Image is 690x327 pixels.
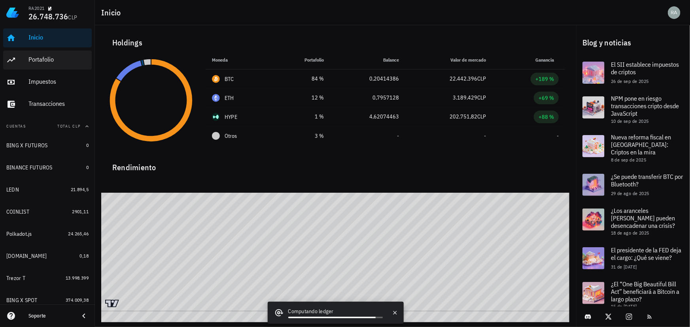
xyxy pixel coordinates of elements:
a: ¿El “One Big Beautiful Bill Act” beneficiará a Bitcoin a largo plazo? 15 de [DATE] [576,276,690,314]
a: ¿Los aranceles [PERSON_NAME] pueden desencadenar una crisis? 18 de ago de 2025 [576,202,690,241]
div: 84 % [280,75,324,83]
span: 29 de ago de 2025 [611,190,649,196]
a: Polkadot.js 24.265,46 [3,224,92,243]
span: 3.189.429 [453,94,478,101]
span: CLP [478,113,486,120]
a: Nueva reforma fiscal en [GEOGRAPHIC_DATA]: Criptos en la mira 8 de sep de 2025 [576,129,690,167]
span: ¿Los aranceles [PERSON_NAME] pueden desencadenar una crisis? [611,207,675,229]
div: BTC-icon [212,75,220,83]
a: El presidente de la FED deja el cargo: ¿Qué se viene? 31 de [DATE] [576,241,690,276]
span: El SII establece impuestos de criptos [611,60,679,76]
div: 3 % [280,132,324,140]
div: BTC [225,75,234,83]
span: 2901,11 [72,209,89,214]
span: ¿El “One Big Beautiful Bill Act” beneficiará a Bitcoin a largo plazo? [611,280,679,303]
div: COINLIST [6,209,29,215]
span: - [484,132,486,139]
div: Soporte [28,313,73,319]
div: 12 % [280,94,324,102]
div: 0,20414386 [336,75,399,83]
div: Inicio [28,34,89,41]
span: NPM pone en riesgo transacciones cripto desde JavaScript [611,94,679,117]
span: 10 de sep de 2025 [611,118,649,124]
div: Trezor T [6,275,25,282]
div: Polkadot.js [6,231,32,237]
div: 0,7957128 [336,94,399,102]
span: 22.442.396 [450,75,478,82]
th: Moneda [206,51,273,70]
span: CLP [68,14,78,21]
div: [DOMAIN_NAME] [6,253,47,259]
div: Impuestos [28,78,89,85]
span: 8 de sep de 2025 [611,157,646,163]
div: BING X SPOT [6,297,38,304]
span: 13.998.399 [66,275,89,281]
div: 4,62074463 [336,113,399,121]
div: HYPE-icon [212,113,220,121]
div: +88 % [539,113,554,121]
a: Charting by TradingView [105,300,119,307]
span: 31 de [DATE] [611,264,637,270]
th: Portafolio [273,51,330,70]
a: BING X SPOT 374.009,38 [3,291,92,310]
span: 0,18 [79,253,89,259]
div: LEDN [6,186,19,193]
div: avatar [668,6,681,19]
a: COINLIST 2901,11 [3,202,92,221]
div: ETH-icon [212,94,220,102]
a: Portafolio [3,51,92,70]
a: LEDN 21.894,5 [3,180,92,199]
div: Transacciones [28,100,89,107]
a: NPM pone en riesgo transacciones cripto desde JavaScript 10 de sep de 2025 [576,90,690,129]
span: - [397,132,399,139]
button: CuentasTotal CLP [3,117,92,136]
span: CLP [478,94,486,101]
span: 24.265,46 [68,231,89,237]
span: 21.894,5 [71,186,89,192]
span: 26.748.736 [28,11,68,22]
span: 18 de ago de 2025 [611,230,649,236]
h1: Inicio [101,6,124,19]
span: - [557,132,559,139]
span: 202.751,82 [450,113,478,120]
div: +69 % [539,94,554,102]
a: Inicio [3,28,92,47]
div: Portafolio [28,56,89,63]
a: El SII establece impuestos de criptos 26 de sep de 2025 [576,55,690,90]
th: Valor de mercado [405,51,493,70]
span: Ganancia [535,57,559,63]
div: HYPE [225,113,237,121]
div: 1 % [280,113,324,121]
a: Transacciones [3,95,92,114]
span: Otros [225,132,237,140]
div: Blog y noticias [576,30,690,55]
div: +189 % [535,75,554,83]
div: ETH [225,94,234,102]
img: LedgiFi [6,6,19,19]
span: 0 [86,142,89,148]
a: BINANCE FUTUROS 0 [3,158,92,177]
div: BINANCE FUTUROS [6,164,53,171]
span: El presidente de la FED deja el cargo: ¿Qué se viene? [611,246,681,261]
div: Computando ledger [288,307,383,317]
span: Nueva reforma fiscal en [GEOGRAPHIC_DATA]: Criptos en la mira [611,133,671,156]
span: 0 [86,164,89,170]
div: RA2021 [28,5,44,11]
div: Rendimiento [106,155,565,174]
span: Total CLP [57,124,81,129]
a: BING X FUTUROS 0 [3,136,92,155]
span: ¿Se puede transferir BTC por Bluetooth? [611,173,683,188]
span: 26 de sep de 2025 [611,78,649,84]
a: Trezor T 13.998.399 [3,269,92,288]
th: Balance [330,51,405,70]
div: Holdings [106,30,565,55]
a: ¿Se puede transferir BTC por Bluetooth? 29 de ago de 2025 [576,167,690,202]
div: BING X FUTUROS [6,142,48,149]
span: 374.009,38 [66,297,89,303]
a: Impuestos [3,73,92,92]
a: [DOMAIN_NAME] 0,18 [3,246,92,265]
span: CLP [478,75,486,82]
